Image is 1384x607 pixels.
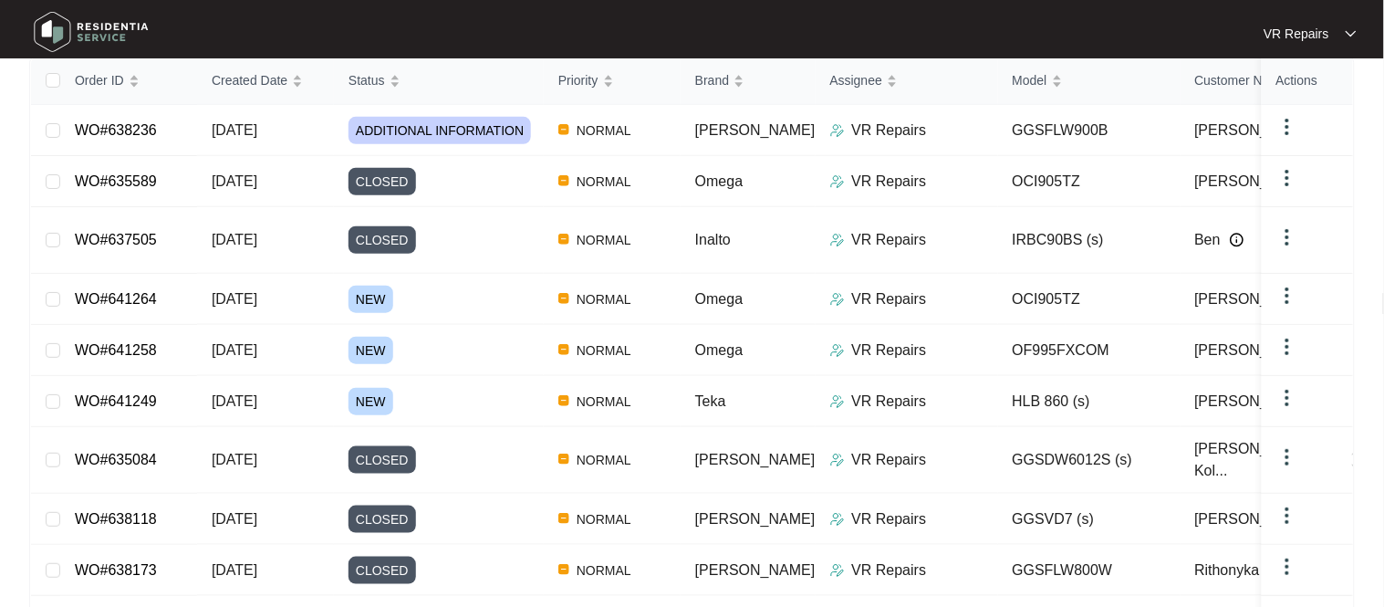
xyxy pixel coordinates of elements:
span: Order ID [75,70,124,90]
span: [DATE] [212,291,257,307]
span: Status [349,70,385,90]
span: Omega [695,173,743,189]
span: CLOSED [349,506,416,533]
span: NORMAL [569,171,639,193]
span: [DATE] [212,173,257,189]
span: [PERSON_NAME] [695,562,816,578]
span: Ben [1195,229,1221,251]
span: Omega [695,291,743,307]
th: Assignee [816,57,998,105]
td: GGSFLW800W [998,545,1181,596]
span: [DATE] [212,452,257,467]
span: NORMAL [569,508,639,530]
span: [PERSON_NAME] [1195,120,1316,141]
p: VR Repairs [852,449,927,471]
a: WO#638173 [75,562,157,578]
td: OF995FXCOM [998,325,1181,376]
span: Inalto [695,232,731,247]
img: dropdown arrow [1276,336,1298,358]
span: [DATE] [212,342,257,358]
img: dropdown arrow [1276,285,1298,307]
img: Assigner Icon [830,233,845,247]
span: [PERSON_NAME] [1195,171,1316,193]
a: WO#641264 [75,291,157,307]
img: dropdown arrow [1346,29,1357,38]
img: Assigner Icon [830,563,845,578]
img: dropdown arrow [1276,226,1298,248]
span: [DATE] [212,122,257,138]
th: Model [998,57,1181,105]
img: Info icon [1230,233,1244,247]
span: CLOSED [349,168,416,195]
td: OCI905TZ [998,274,1181,325]
a: WO#635084 [75,452,157,467]
span: [PERSON_NAME] [695,452,816,467]
a: WO#635589 [75,173,157,189]
th: Created Date [197,57,334,105]
img: Assigner Icon [830,174,845,189]
td: GGSVD7 (s) [998,494,1181,545]
img: Vercel Logo [558,124,569,135]
span: NORMAL [569,340,639,361]
img: Vercel Logo [558,234,569,245]
span: Priority [558,70,598,90]
span: [DATE] [212,232,257,247]
span: Customer Name [1195,70,1288,90]
th: Actions [1262,57,1353,105]
img: Vercel Logo [558,344,569,355]
span: NORMAL [569,229,639,251]
td: GGSFLW900B [998,105,1181,156]
img: Vercel Logo [558,564,569,575]
td: GGSDW6012S (s) [998,427,1181,494]
span: NEW [349,337,393,364]
span: [PERSON_NAME] [1195,288,1316,310]
span: Rithonyka Sambo [1195,560,1310,581]
span: [PERSON_NAME] [1195,391,1316,413]
a: WO#641258 [75,342,157,358]
th: Status [334,57,544,105]
p: VR Repairs [852,508,927,530]
img: dropdown arrow [1276,505,1298,527]
a: WO#637505 [75,232,157,247]
span: CLOSED [349,226,416,254]
p: VR Repairs [852,560,927,581]
th: Order ID [60,57,197,105]
span: [PERSON_NAME] [1195,340,1316,361]
img: dropdown arrow [1276,116,1298,138]
span: NORMAL [569,560,639,581]
img: dropdown arrow [1276,387,1298,409]
th: Priority [544,57,681,105]
span: Teka [695,393,726,409]
a: WO#641249 [75,393,157,409]
img: Vercel Logo [558,175,569,186]
img: dropdown arrow [1276,446,1298,468]
span: Brand [695,70,729,90]
p: VR Repairs [1264,25,1329,43]
img: Assigner Icon [830,453,845,467]
span: [DATE] [212,393,257,409]
p: VR Repairs [852,340,927,361]
span: Assignee [830,70,883,90]
span: NORMAL [569,391,639,413]
img: Vercel Logo [558,293,569,304]
span: Model [1013,70,1047,90]
span: Created Date [212,70,287,90]
p: VR Repairs [852,288,927,310]
td: HLB 860 (s) [998,376,1181,427]
span: [PERSON_NAME] [1195,508,1316,530]
p: VR Repairs [852,229,927,251]
img: dropdown arrow [1276,167,1298,189]
img: Vercel Logo [558,395,569,406]
img: dropdown arrow [1276,556,1298,578]
span: Omega [695,342,743,358]
span: CLOSED [349,557,416,584]
img: Assigner Icon [830,343,845,358]
span: NORMAL [569,288,639,310]
span: ADDITIONAL INFORMATION [349,117,531,144]
img: residentia service logo [27,5,155,59]
span: [PERSON_NAME]-Kol... [1195,438,1339,482]
span: [DATE] [212,562,257,578]
img: Assigner Icon [830,292,845,307]
span: [PERSON_NAME] [695,122,816,138]
p: VR Repairs [852,120,927,141]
